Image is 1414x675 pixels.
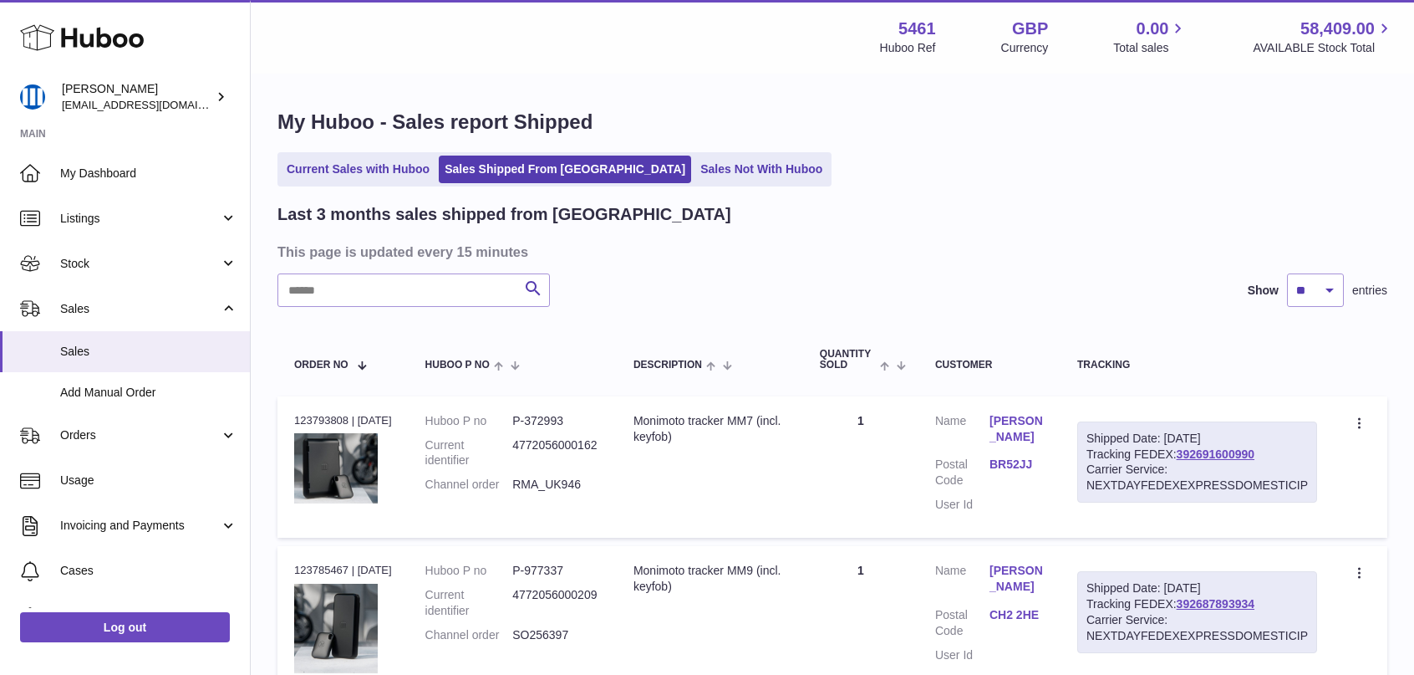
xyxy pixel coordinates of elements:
[1352,283,1387,299] span: entries
[62,81,212,113] div: [PERSON_NAME]
[425,413,513,429] dt: Huboo P no
[294,584,378,673] img: 1712818038.jpg
[60,166,237,182] span: My Dashboard
[60,211,220,227] span: Listings
[1113,18,1188,56] a: 0.00 Total sales
[935,563,989,599] dt: Name
[1077,360,1317,371] div: Tracking
[1253,18,1394,56] a: 58,409.00 AVAILABLE Stock Total
[277,203,731,226] h2: Last 3 months sales shipped from [GEOGRAPHIC_DATA]
[425,587,513,619] dt: Current identifier
[62,98,246,111] span: [EMAIL_ADDRESS][DOMAIN_NAME]
[989,563,1044,595] a: [PERSON_NAME]
[1300,18,1375,40] span: 58,409.00
[1248,283,1279,299] label: Show
[60,473,237,488] span: Usage
[60,427,220,443] span: Orders
[425,477,513,493] dt: Channel order
[694,156,828,183] a: Sales Not With Huboo
[1077,422,1317,504] div: Tracking FEDEX:
[1177,597,1254,611] a: 392687893934
[935,360,1044,371] div: Customer
[1012,18,1048,40] strong: GBP
[1113,40,1188,56] span: Total sales
[1177,447,1254,461] a: 392691600990
[820,349,876,371] span: Quantity Sold
[880,40,936,56] div: Huboo Ref
[512,563,600,579] dd: P-977337
[633,360,702,371] span: Description
[935,457,989,488] dt: Postal Code
[60,301,220,317] span: Sales
[1086,431,1308,447] div: Shipped Date: [DATE]
[277,243,1383,261] h3: This page is updated every 15 minutes
[1086,462,1308,493] div: Carrier Service: NEXTDAYFEDEXEXPRESSDOMESTICIP
[898,18,936,40] strong: 5461
[294,413,392,428] div: 123793808 | [DATE]
[281,156,435,183] a: Current Sales with Huboo
[20,612,230,642] a: Log out
[425,627,513,643] dt: Channel order
[439,156,691,183] a: Sales Shipped From [GEOGRAPHIC_DATA]
[989,413,1044,445] a: [PERSON_NAME]
[512,627,600,643] dd: SO256397
[294,433,378,504] img: 54611712818361.jpg
[1077,571,1317,653] div: Tracking FEDEX:
[60,518,220,534] span: Invoicing and Payments
[935,647,989,663] dt: User Id
[1253,40,1394,56] span: AVAILABLE Stock Total
[1086,612,1308,644] div: Carrier Service: NEXTDAYFEDEXEXPRESSDOMESTICIP
[60,256,220,272] span: Stock
[294,563,392,578] div: 123785467 | [DATE]
[935,607,989,639] dt: Postal Code
[1137,18,1169,40] span: 0.00
[935,497,989,513] dt: User Id
[425,437,513,469] dt: Current identifier
[425,360,490,371] span: Huboo P no
[512,437,600,469] dd: 4772056000162
[989,607,1044,623] a: CH2 2HE
[935,413,989,449] dt: Name
[60,344,237,360] span: Sales
[512,587,600,619] dd: 4772056000209
[633,413,786,445] div: Monimoto tracker MM7 (incl. keyfob)
[60,385,237,401] span: Add Manual Order
[803,396,918,538] td: 1
[1001,40,1049,56] div: Currency
[277,109,1387,136] h1: My Huboo - Sales report Shipped
[20,84,45,110] img: oksana@monimoto.com
[425,563,513,579] dt: Huboo P no
[989,457,1044,473] a: BR52JJ
[1086,580,1308,596] div: Shipped Date: [DATE]
[60,563,237,579] span: Cases
[633,563,786,595] div: Monimoto tracker MM9 (incl. keyfob)
[512,477,600,493] dd: RMA_UK946
[294,360,348,371] span: Order No
[512,413,600,429] dd: P-372993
